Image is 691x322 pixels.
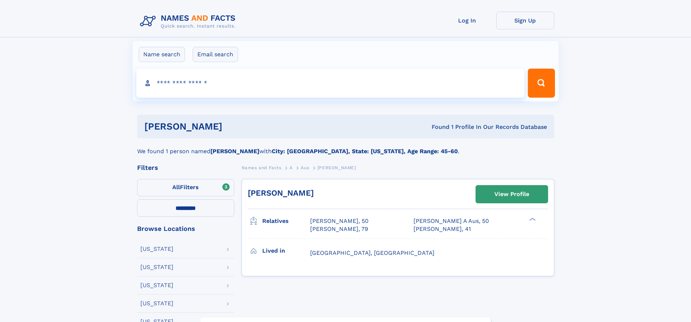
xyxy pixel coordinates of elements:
div: ❯ [527,217,536,222]
span: All [172,184,180,191]
a: A [289,163,293,172]
a: View Profile [476,186,548,203]
div: [US_STATE] [140,246,173,252]
a: Log In [438,12,496,29]
span: [GEOGRAPHIC_DATA], [GEOGRAPHIC_DATA] [310,249,435,256]
img: Logo Names and Facts [137,12,242,31]
div: Found 1 Profile In Our Records Database [327,123,547,131]
div: Browse Locations [137,225,234,232]
div: View Profile [494,186,529,203]
a: Aus [301,163,309,172]
span: A [289,165,293,170]
a: Sign Up [496,12,554,29]
label: Email search [193,47,238,62]
a: [PERSON_NAME], 79 [310,225,368,233]
div: [US_STATE] [140,264,173,270]
b: City: [GEOGRAPHIC_DATA], State: [US_STATE], Age Range: 45-60 [272,148,458,155]
span: Aus [301,165,309,170]
span: [PERSON_NAME] [317,165,356,170]
h3: Lived in [262,245,310,257]
input: search input [136,69,525,98]
a: [PERSON_NAME], 41 [414,225,471,233]
a: [PERSON_NAME], 50 [310,217,369,225]
div: [US_STATE] [140,282,173,288]
label: Name search [139,47,185,62]
button: Search Button [528,69,555,98]
div: We found 1 person named with . [137,138,554,156]
label: Filters [137,179,234,196]
a: [PERSON_NAME] A Aus, 50 [414,217,489,225]
a: Names and Facts [242,163,281,172]
a: [PERSON_NAME] [248,188,314,197]
div: [US_STATE] [140,301,173,306]
div: Filters [137,164,234,171]
b: [PERSON_NAME] [210,148,259,155]
h1: [PERSON_NAME] [144,122,327,131]
h3: Relatives [262,215,310,227]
